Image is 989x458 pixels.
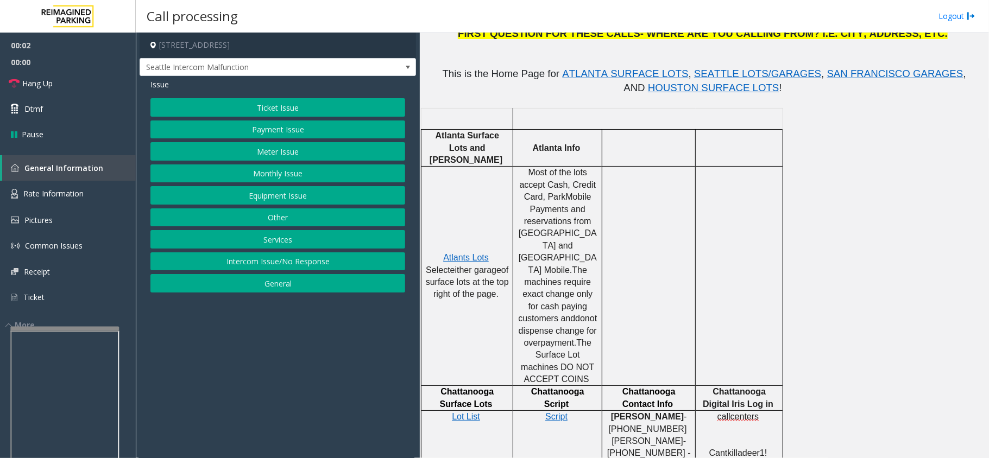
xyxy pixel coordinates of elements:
span: Atlanta Info [533,143,581,152]
a: SAN FRANCISCO GARAGES [827,70,963,79]
span: ! [779,82,782,93]
span: FIRST QUESTION FOR THESE CALLS- WHERE ARE YOU CALLING FROM? I.E. CITY, ADDRESS, ETC. [458,28,948,39]
span: Script [545,412,568,421]
img: 'icon' [11,268,18,275]
span: ATLANTA SURFACE LOTS [562,68,688,79]
a: SEATTLE LOTS/GARAGES [694,70,821,79]
span: Seattle Intercom Malfunction [140,59,361,76]
img: 'icon' [11,189,18,199]
button: General [150,274,405,292]
span: , [689,68,691,79]
span: Receipt [24,266,50,277]
span: , AND [623,68,969,93]
span: Select [426,265,450,275]
span: Issue [150,79,169,90]
a: Lot List [452,412,480,421]
button: Equipment Issue [150,186,405,205]
span: This is the Home Page for [443,68,560,79]
span: Pause [22,129,43,140]
a: Script [545,412,568,421]
span: either garage [450,265,501,275]
span: Dtmf [24,103,43,114]
img: 'icon' [11,241,20,250]
a: General Information [2,155,136,181]
span: . [574,338,576,347]
button: Monthly Issue [150,164,405,183]
span: HOUSTON SURFACE LOTS [648,82,779,93]
span: The machines require exact change only for cash paying customers and [518,265,595,323]
img: 'icon' [11,164,19,172]
span: Ticket [23,292,45,302]
span: do [575,314,585,323]
span: Most of the lots accept Cash, Credit Card, ParkMobile Payments and reservations from [GEOGRAPHIC_... [519,168,599,274]
span: Atlants Lots [443,253,489,262]
button: Intercom Issue/No Response [150,252,405,271]
span: General Information [24,163,103,173]
button: Payment Issue [150,120,405,139]
span: [PERSON_NAME] [611,412,684,421]
a: ATLANTA SURFACE LOTS [562,70,688,79]
span: callcenters [717,412,759,422]
button: Meter Issue [150,142,405,161]
a: Logout [938,10,975,22]
img: 'icon' [11,217,19,224]
h3: Call processing [141,3,243,29]
button: Services [150,230,405,249]
button: Ticket Issue [150,98,405,117]
span: SAN FRANCISCO GARAGES [827,68,963,79]
div: More [5,319,136,330]
span: Atlanta Surface Lots and [PERSON_NAME] [430,131,502,164]
img: 'icon' [11,292,18,302]
span: Rate Information [23,188,84,199]
span: of surface lots at the top right of the page. [426,265,511,299]
span: Hang Up [22,78,53,89]
span: Cantkilladeer1! [709,448,767,457]
span: , [821,68,824,79]
span: - [PHONE_NUMBER] [609,412,689,433]
button: Other [150,208,405,227]
span: Common Issues [25,240,83,251]
span: SEATTLE LOTS/GARAGES [694,68,821,79]
span: Lot List [452,412,480,421]
a: Atlants Lots [443,253,489,262]
span: [PERSON_NAME] [612,436,683,446]
img: logout [967,10,975,22]
span: not dispense change for overpayment [519,314,600,347]
span: Pictures [24,215,53,225]
span: . [570,265,572,275]
a: HOUSTON SURFACE LOTS [648,84,779,93]
h4: [STREET_ADDRESS] [140,33,416,58]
